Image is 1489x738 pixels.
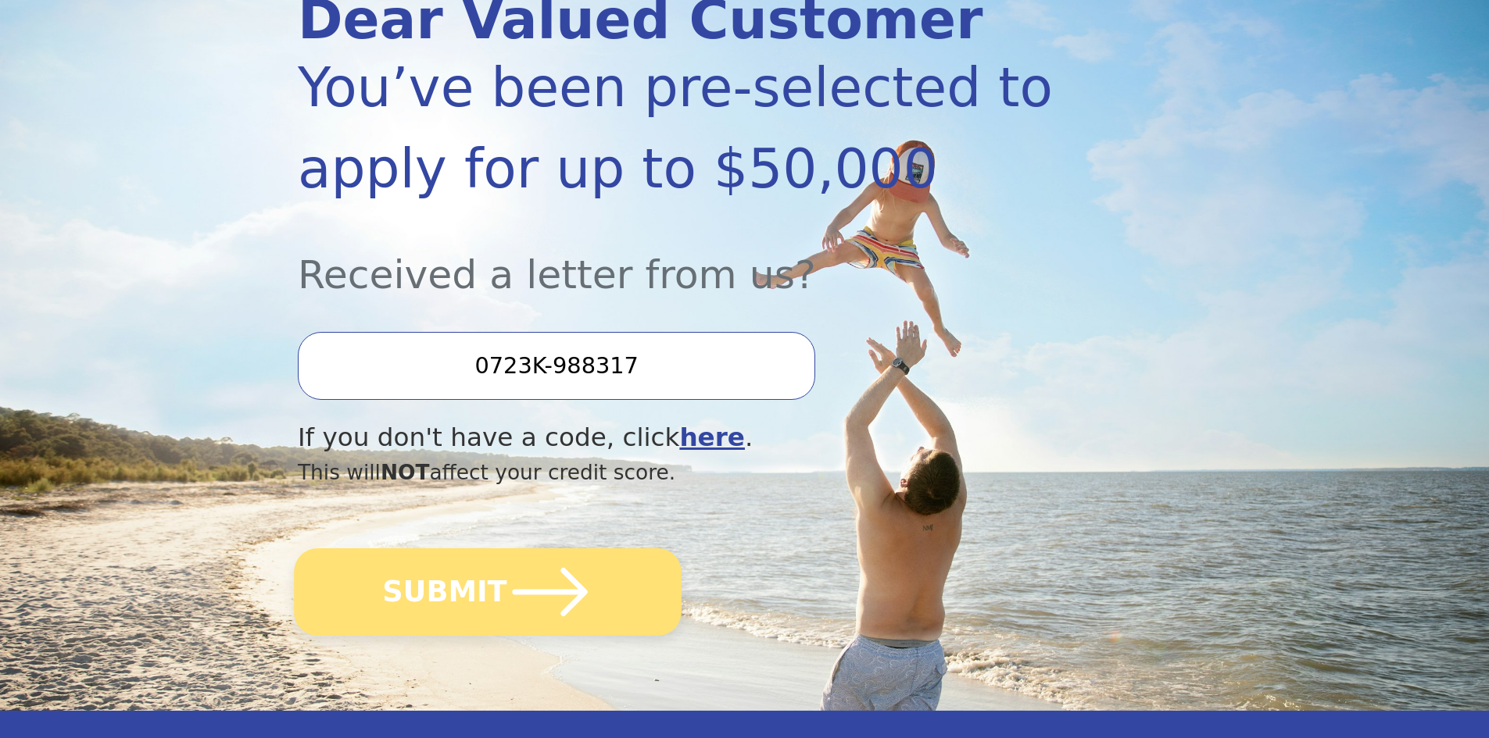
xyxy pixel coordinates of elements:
div: Received a letter from us? [298,209,1058,304]
button: SUBMIT [294,548,682,636]
a: here [679,422,745,452]
div: This will affect your credit score. [298,457,1058,488]
div: You’ve been pre-selected to apply for up to $50,000 [298,47,1058,209]
input: Enter your Offer Code: [298,332,815,399]
span: NOT [381,460,430,484]
div: If you don't have a code, click . [298,419,1058,457]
